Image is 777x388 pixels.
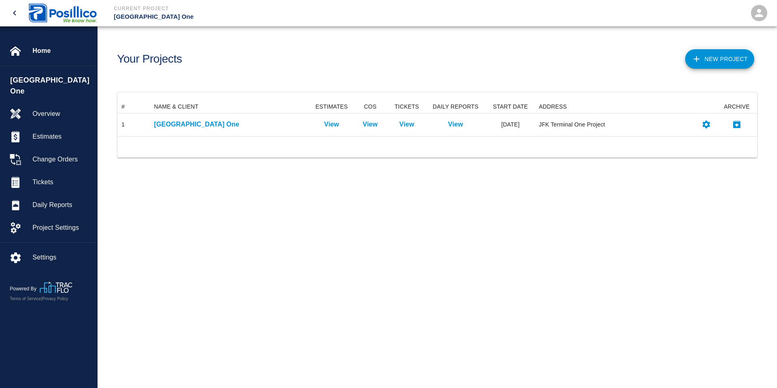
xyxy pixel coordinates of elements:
[315,100,348,113] div: ESTIMATES
[539,100,567,113] div: ADDRESS
[33,177,91,187] span: Tickets
[448,120,463,129] a: View
[40,282,72,293] img: TracFlo
[685,49,754,69] button: New Project
[493,100,528,113] div: START DATE
[114,5,432,12] p: Current Project
[395,100,419,113] div: TICKETS
[122,100,125,113] div: #
[33,200,91,210] span: Daily Reports
[716,100,757,113] div: ARCHIVE
[117,100,150,113] div: #
[10,75,93,97] span: [GEOGRAPHIC_DATA] One
[698,116,714,133] button: Settings
[114,12,432,22] p: [GEOGRAPHIC_DATA] One
[33,132,91,142] span: Estimates
[324,120,339,129] a: View
[399,120,415,129] a: View
[29,4,98,22] img: Posillico Inc Sub
[352,100,388,113] div: COS
[122,120,125,129] div: 1
[486,113,535,136] div: [DATE]
[33,155,91,164] span: Change Orders
[425,100,486,113] div: DAILY REPORTS
[33,253,91,262] span: Settings
[388,100,425,113] div: TICKETS
[33,223,91,233] span: Project Settings
[33,109,91,119] span: Overview
[363,120,378,129] a: View
[10,285,40,292] p: Powered By
[41,296,42,301] span: |
[364,100,377,113] div: COS
[539,120,692,129] div: JFK Terminal One Project
[150,100,311,113] div: NAME & CLIENT
[42,296,68,301] a: Privacy Policy
[433,100,478,113] div: DAILY REPORTS
[724,100,749,113] div: ARCHIVE
[117,52,182,66] h1: Your Projects
[5,3,24,23] button: open drawer
[10,296,41,301] a: Terms of Service
[311,100,352,113] div: ESTIMATES
[535,100,696,113] div: ADDRESS
[154,100,198,113] div: NAME & CLIENT
[154,120,307,129] a: [GEOGRAPHIC_DATA] One
[33,46,91,56] span: Home
[486,100,535,113] div: START DATE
